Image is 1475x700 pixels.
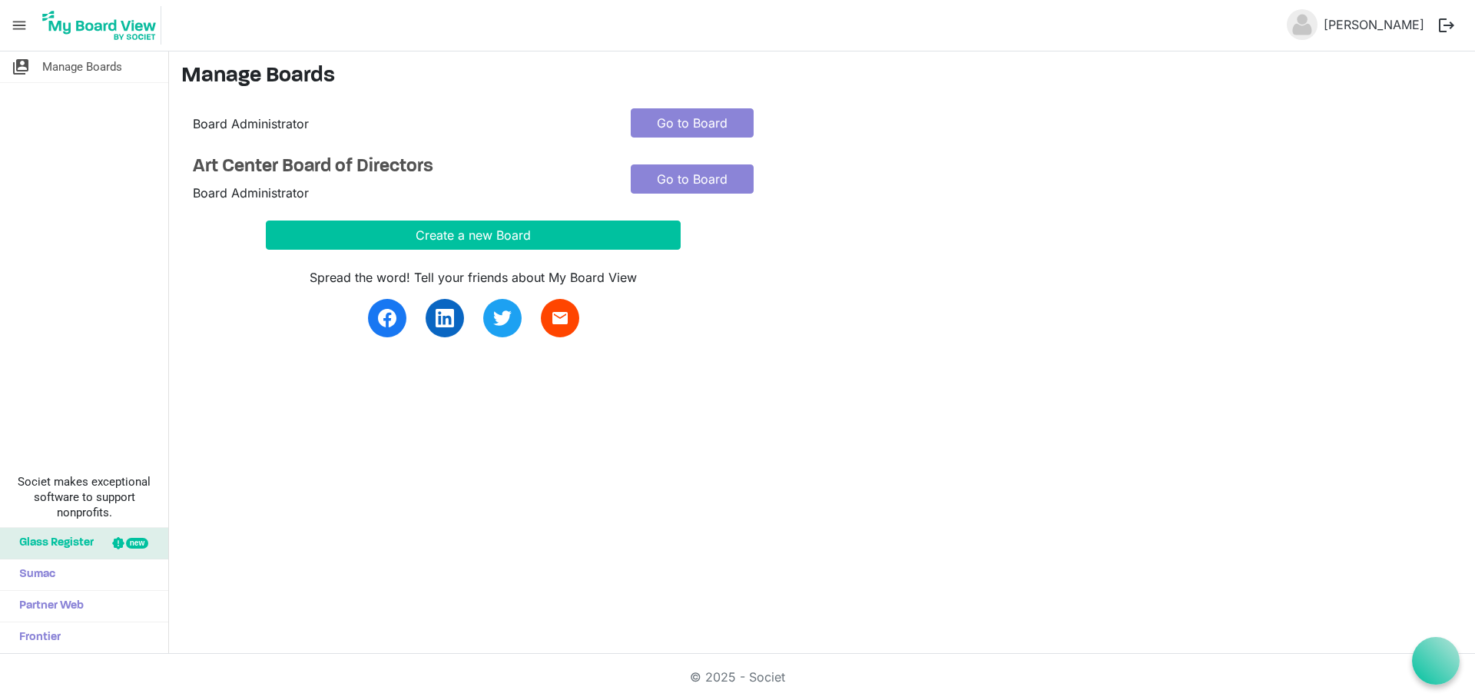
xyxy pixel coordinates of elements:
div: Spread the word! Tell your friends about My Board View [266,268,681,287]
img: linkedin.svg [436,309,454,327]
img: facebook.svg [378,309,396,327]
a: Art Center Board of Directors [193,156,608,178]
a: email [541,299,579,337]
img: My Board View Logo [38,6,161,45]
img: no-profile-picture.svg [1287,9,1318,40]
button: Create a new Board [266,221,681,250]
a: My Board View Logo [38,6,167,45]
span: Frontier [12,622,61,653]
a: Go to Board [631,164,754,194]
h3: Manage Boards [181,64,1463,90]
span: Board Administrator [193,116,309,131]
span: switch_account [12,51,30,82]
span: menu [5,11,34,40]
span: Sumac [12,559,55,590]
span: email [551,309,569,327]
span: Board Administrator [193,185,309,201]
a: Go to Board [631,108,754,138]
span: Glass Register [12,528,94,559]
span: Manage Boards [42,51,122,82]
a: © 2025 - Societ [690,669,785,685]
span: Partner Web [12,591,84,622]
a: [PERSON_NAME] [1318,9,1430,40]
div: new [126,538,148,549]
button: logout [1430,9,1463,41]
span: Societ makes exceptional software to support nonprofits. [7,474,161,520]
img: twitter.svg [493,309,512,327]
